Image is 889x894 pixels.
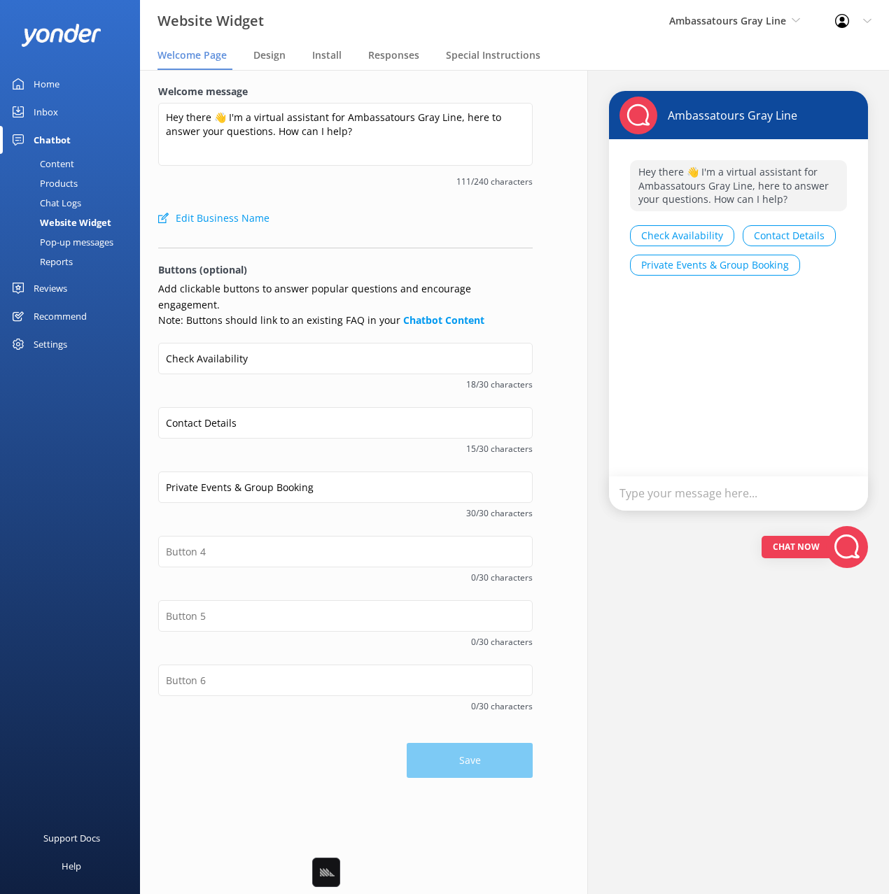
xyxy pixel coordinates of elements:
span: Install [312,48,342,62]
a: Chatbot Content [403,313,484,327]
span: Ambassatours Gray Line [669,14,786,27]
div: Type your message here... [609,476,868,511]
span: Welcome Page [157,48,227,62]
span: Special Instructions [446,48,540,62]
div: Chatbot [34,126,71,154]
a: Reports [8,252,140,271]
button: Check Availability [630,225,734,246]
div: Reviews [34,274,67,302]
div: Support Docs [43,824,100,852]
span: Design [253,48,286,62]
div: Settings [34,330,67,358]
div: Home [34,70,59,98]
span: 111/240 characters [158,175,533,188]
label: Welcome message [158,84,533,99]
p: Buttons (optional) [158,262,533,278]
div: Website Widget [8,213,111,232]
div: Products [8,173,78,193]
span: 18/30 characters [158,378,533,391]
div: Content [8,154,74,173]
div: Chat Now [762,536,831,558]
span: Responses [368,48,419,62]
span: 0/30 characters [158,635,533,648]
div: Reports [8,252,73,271]
p: Ambassatours Gray Line [657,108,797,123]
p: Add clickable buttons to answer popular questions and encourage engagement. Note: Buttons should ... [158,281,533,328]
button: Contact Details [743,225,836,246]
div: Inbox [34,98,58,126]
input: Button 2 [158,407,533,439]
input: Button 4 [158,536,533,567]
button: Private Events & Group Booking [630,255,800,276]
span: 0/30 characters [158,700,533,713]
div: Chat Logs [8,193,81,213]
h3: Website Widget [157,10,264,32]
span: 0/30 characters [158,571,533,584]
input: Button 1 [158,343,533,374]
a: Chat Logs [8,193,140,213]
span: 15/30 characters [158,442,533,455]
input: Button 3 [158,471,533,503]
textarea: Hey there 👋 I'm a virtual assistant for Ambassatours Gray Line, here to answer your questions. Ho... [158,103,533,166]
input: Button 6 [158,665,533,696]
p: Hey there 👋 I'm a virtual assistant for Ambassatours Gray Line, here to answer your questions. Ho... [630,160,847,211]
a: Pop-up messages [8,232,140,252]
span: 30/30 characters [158,506,533,520]
div: Pop-up messages [8,232,113,252]
input: Button 5 [158,600,533,632]
a: Website Widget [8,213,140,232]
a: Content [8,154,140,173]
button: Edit Business Name [158,204,269,232]
div: Help [62,852,81,880]
a: Products [8,173,140,193]
div: Recommend [34,302,87,330]
img: yonder-white-logo.png [21,24,101,47]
